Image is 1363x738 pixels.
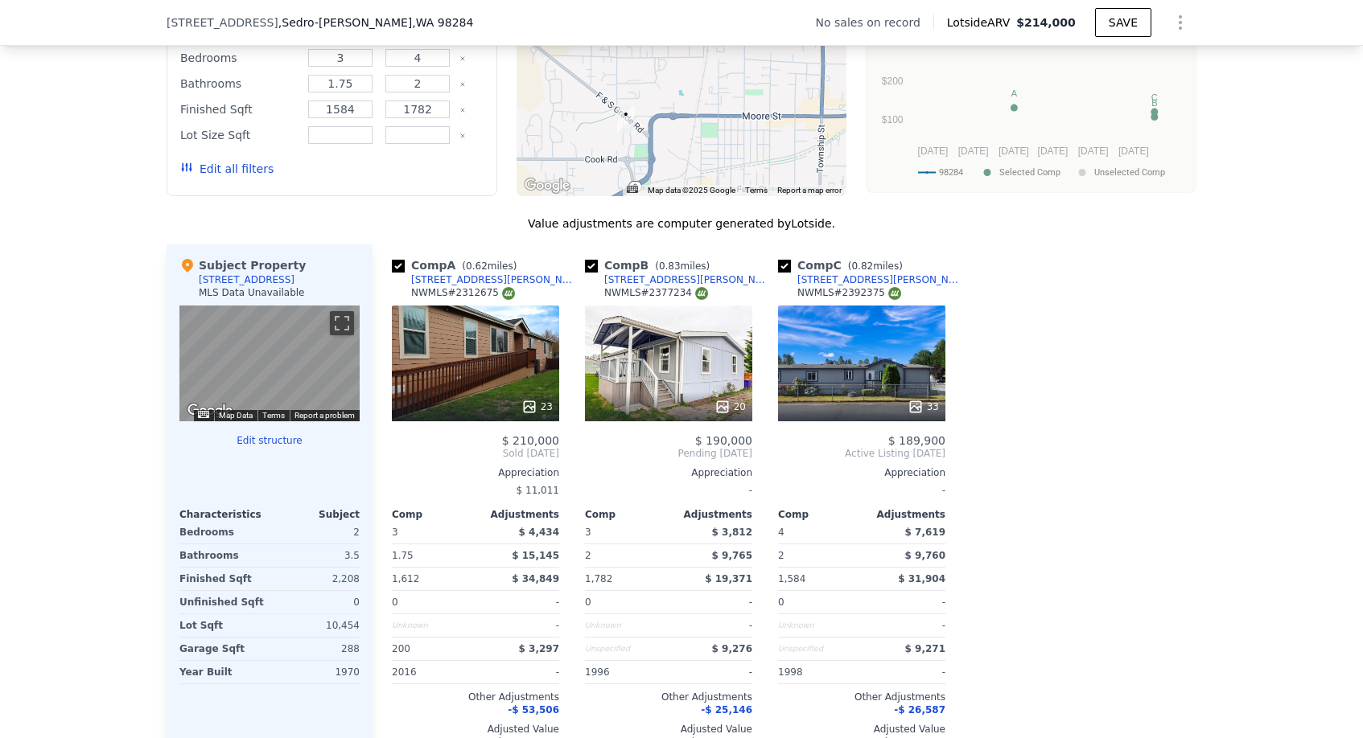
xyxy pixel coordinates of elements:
span: $ 7,619 [905,527,945,538]
span: ( miles) [842,260,909,272]
text: [DATE] [1038,146,1069,157]
div: Unspecified [778,638,859,660]
span: $ 34,849 [512,573,559,584]
div: [STREET_ADDRESS] [199,273,294,286]
div: Other Adjustments [778,691,945,703]
div: 20 [714,399,746,415]
button: Edit all filters [180,161,274,177]
div: 0 [273,591,360,613]
text: [DATE] [918,146,949,157]
div: Comp A [392,257,523,273]
div: - [865,661,945,683]
button: Clear [459,133,466,139]
div: Year Built [179,661,266,683]
div: Appreciation [778,466,945,479]
div: No sales on record [816,14,933,31]
span: Sold [DATE] [392,447,559,460]
span: $ 4,434 [519,527,559,538]
text: [DATE] [958,146,989,157]
div: [STREET_ADDRESS][PERSON_NAME] [411,273,579,286]
div: 10,454 [273,614,360,637]
div: - [672,661,752,683]
div: Finished Sqft [180,98,299,121]
span: 0 [778,597,784,608]
div: Other Adjustments [392,691,559,703]
span: 0 [392,597,398,608]
div: [STREET_ADDRESS][PERSON_NAME] [797,273,965,286]
text: $100 [882,114,904,125]
div: 2016 [392,661,472,683]
div: NWMLS # 2377234 [604,286,708,300]
span: 1,584 [778,573,805,584]
div: Characteristics [179,508,270,521]
div: Adjustments [476,508,559,521]
button: Map Data [219,410,253,421]
span: 1,782 [585,573,612,584]
a: Report a map error [777,186,842,195]
div: Adjustments [669,508,752,521]
div: 1970 [273,661,360,683]
span: Map data ©2025 Google [648,186,735,195]
button: Clear [459,55,466,62]
a: Terms (opens in new tab) [262,411,285,420]
span: $214,000 [1016,16,1076,29]
div: - [585,479,752,502]
div: Comp [585,508,669,521]
span: 0 [585,597,591,608]
div: 2 [778,544,859,567]
div: Bathrooms [180,72,299,95]
div: NWMLS # 2312675 [411,286,515,300]
text: $300 [882,36,904,47]
span: , WA 98284 [412,16,473,29]
div: Appreciation [392,466,559,479]
button: Clear [459,81,466,88]
a: [STREET_ADDRESS][PERSON_NAME] [778,273,965,286]
span: ( miles) [455,260,523,272]
span: 3 [392,527,398,538]
span: $ 9,765 [712,550,752,561]
img: NWMLS Logo [695,287,708,300]
div: Other Adjustments [585,691,752,703]
div: Adjusted Value [392,723,559,736]
span: Lotside ARV [947,14,1016,31]
text: 98284 [939,167,963,178]
div: - [672,614,752,637]
div: 1996 [585,661,665,683]
div: Adjusted Value [585,723,752,736]
div: Adjustments [862,508,945,521]
div: 33 [908,399,939,415]
text: B [1151,98,1157,108]
div: 311 Hawthorne St [617,106,635,133]
a: [STREET_ADDRESS][PERSON_NAME] [585,273,772,286]
span: $ 3,812 [712,527,752,538]
div: Adjusted Value [778,723,945,736]
div: Comp B [585,257,716,273]
span: 200 [392,643,410,654]
div: Value adjustments are computer generated by Lotside . [167,215,1196,232]
span: 4 [778,527,784,538]
a: Report a problem [294,411,355,420]
div: Unknown [585,614,665,637]
span: $ 11,011 [517,485,559,496]
div: - [865,614,945,637]
div: 1.75 [392,544,472,567]
img: NWMLS Logo [888,287,901,300]
div: Unfinished Sqft [179,591,266,613]
img: NWMLS Logo [502,287,515,300]
div: Street View [179,305,360,421]
span: 1,612 [392,573,419,584]
div: 2,208 [273,568,360,590]
button: Edit structure [179,434,360,447]
a: Open this area in Google Maps (opens a new window) [183,400,237,421]
div: 3.5 [273,544,360,567]
div: - [479,591,559,613]
div: MLS Data Unavailable [199,286,305,299]
span: $ 190,000 [695,434,752,447]
div: Lot Size Sqft [180,124,299,146]
div: 1998 [778,661,859,683]
span: Active Listing [DATE] [778,447,945,460]
span: $ 19,371 [705,573,752,584]
span: $ 189,900 [888,434,945,447]
a: Terms (opens in new tab) [745,186,768,195]
span: 0.62 [466,260,488,272]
